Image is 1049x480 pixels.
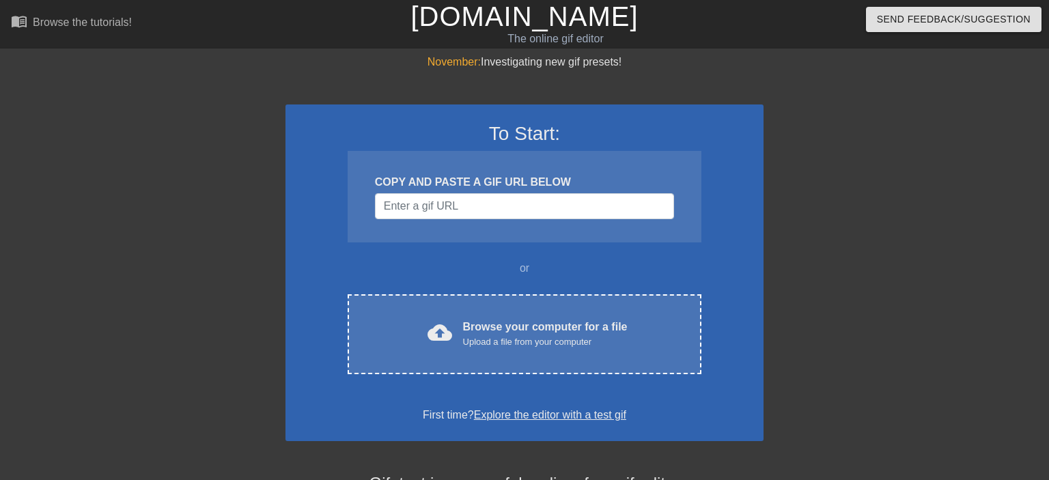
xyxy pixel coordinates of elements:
[11,13,27,29] span: menu_book
[375,174,674,190] div: COPY AND PASTE A GIF URL BELOW
[321,260,728,277] div: or
[474,409,626,421] a: Explore the editor with a test gif
[11,13,132,34] a: Browse the tutorials!
[877,11,1031,28] span: Send Feedback/Suggestion
[463,335,628,349] div: Upload a file from your computer
[428,56,481,68] span: November:
[285,54,764,70] div: Investigating new gif presets!
[303,407,746,423] div: First time?
[410,1,638,31] a: [DOMAIN_NAME]
[428,320,452,345] span: cloud_upload
[375,193,674,219] input: Username
[463,319,628,349] div: Browse your computer for a file
[33,16,132,28] div: Browse the tutorials!
[866,7,1041,32] button: Send Feedback/Suggestion
[356,31,755,47] div: The online gif editor
[303,122,746,145] h3: To Start:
